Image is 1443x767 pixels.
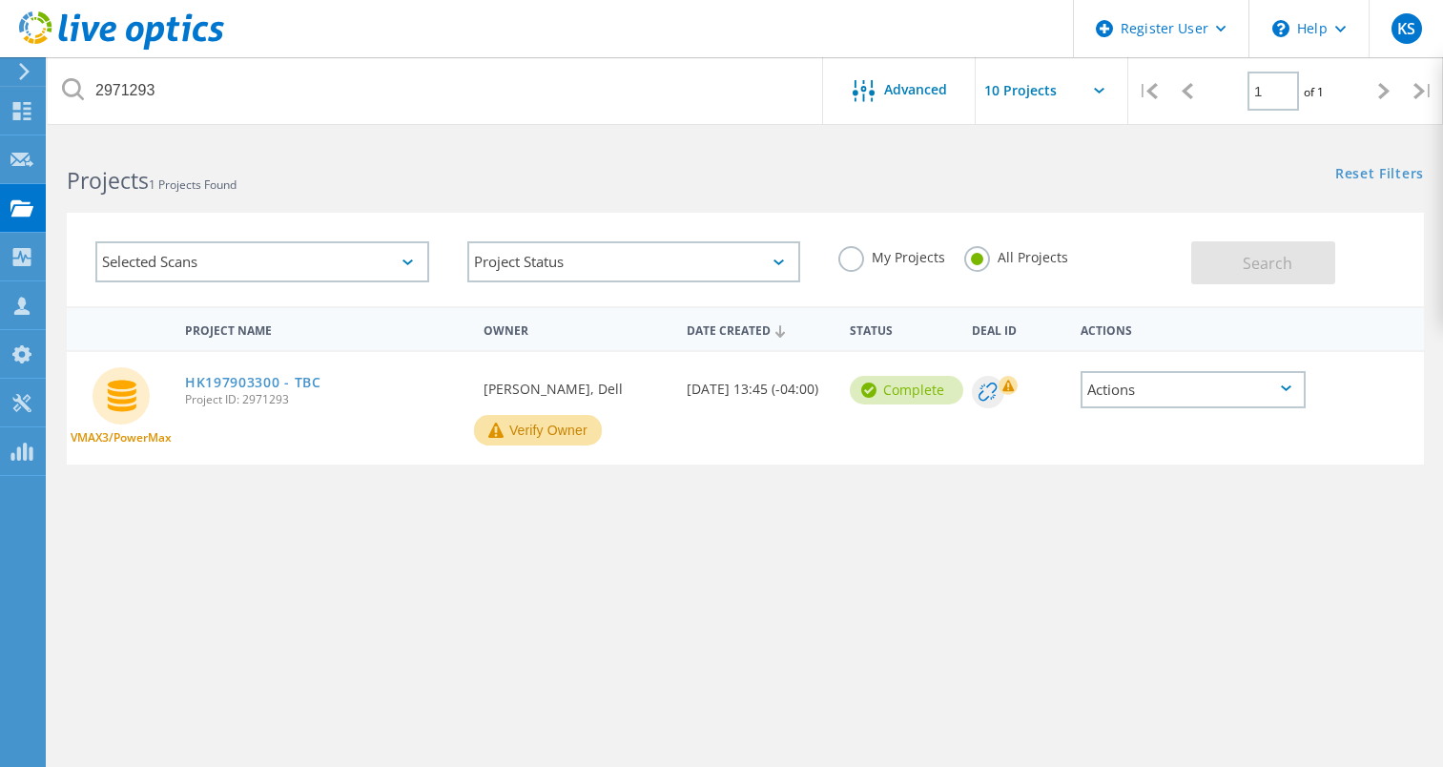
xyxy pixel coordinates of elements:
[1243,253,1292,274] span: Search
[467,241,801,282] div: Project Status
[1071,311,1315,346] div: Actions
[850,376,963,404] div: Complete
[838,246,945,264] label: My Projects
[175,311,474,346] div: Project Name
[1272,20,1289,37] svg: \n
[474,415,602,446] button: Verify Owner
[149,176,237,193] span: 1 Projects Found
[962,311,1071,346] div: Deal Id
[840,311,962,346] div: Status
[1397,21,1415,36] span: KS
[677,352,840,415] div: [DATE] 13:45 (-04:00)
[964,246,1068,264] label: All Projects
[185,394,464,405] span: Project ID: 2971293
[1128,57,1167,125] div: |
[474,311,677,346] div: Owner
[185,376,321,389] a: HK197903300 - TBC
[67,165,149,196] b: Projects
[884,83,947,96] span: Advanced
[1335,167,1424,183] a: Reset Filters
[48,57,824,124] input: Search projects by name, owner, ID, company, etc
[677,311,840,347] div: Date Created
[1191,241,1335,284] button: Search
[19,40,224,53] a: Live Optics Dashboard
[1404,57,1443,125] div: |
[1081,371,1306,408] div: Actions
[474,352,677,415] div: [PERSON_NAME], Dell
[95,241,429,282] div: Selected Scans
[71,432,172,444] span: VMAX3/PowerMax
[1304,84,1324,100] span: of 1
